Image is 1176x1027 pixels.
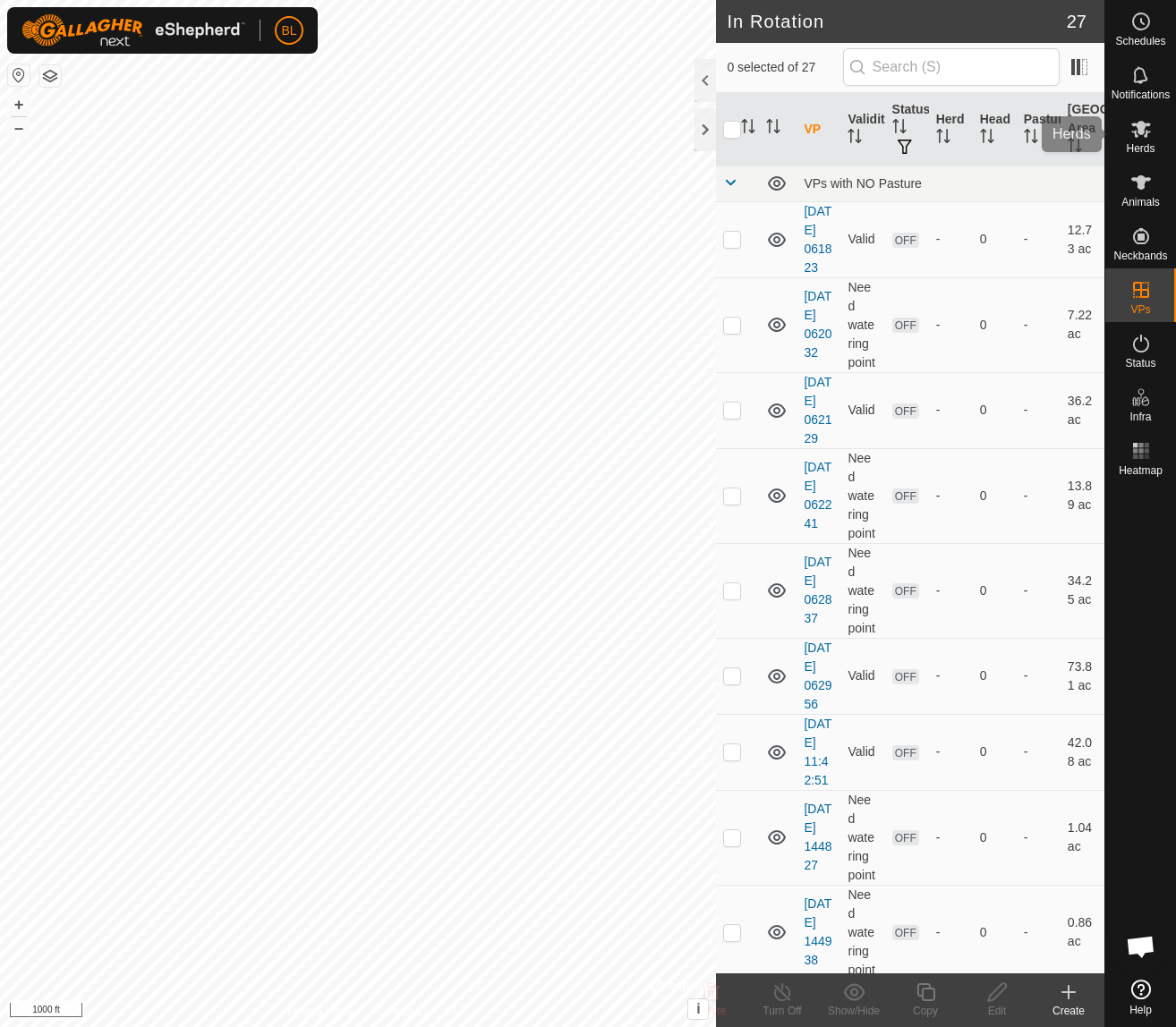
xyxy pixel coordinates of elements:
a: [DATE] 061823 [804,204,831,275]
td: - [1017,714,1061,790]
td: - [1017,638,1061,714]
td: Valid [840,714,884,790]
div: Copy [890,1003,961,1019]
a: [DATE] 062241 [804,460,831,530]
a: [DATE] 11:42:51 [804,717,831,787]
span: OFF [892,403,919,419]
div: - [936,316,966,335]
p-sorticon: Activate to sort [980,132,994,146]
td: 0.86 ac [1061,885,1104,980]
div: - [936,401,966,420]
div: Turn Off [746,1003,818,1019]
a: Privacy Policy [287,1004,354,1020]
div: - [936,487,966,505]
td: - [1017,543,1061,638]
div: Open chat [1114,920,1168,973]
td: Valid [840,201,884,277]
div: - [936,743,966,761]
th: Pasture [1017,93,1061,166]
td: Valid [840,638,884,714]
div: Edit [961,1003,1033,1019]
td: - [1017,201,1061,277]
span: Schedules [1115,36,1165,47]
span: OFF [892,745,919,760]
div: - [936,581,966,600]
a: [DATE] 062837 [804,555,831,625]
span: Animals [1121,197,1160,208]
td: 34.25 ac [1061,543,1104,638]
div: - [936,828,966,847]
td: 0 [973,543,1017,638]
div: - [936,923,966,942]
span: BL [281,21,296,40]
p-sorticon: Activate to sort [936,132,950,146]
p-sorticon: Activate to sort [848,132,862,146]
span: Neckbands [1113,250,1167,261]
span: Status [1125,358,1155,369]
p-sorticon: Activate to sort [1068,140,1082,155]
td: 0 [973,638,1017,714]
span: VPs [1130,304,1150,315]
span: i [696,1001,700,1016]
span: Infra [1129,412,1151,422]
button: Map Layers [39,65,61,87]
p-sorticon: Activate to sort [741,122,755,136]
button: Reset Map [8,64,30,86]
td: 42.08 ac [1061,714,1104,790]
th: Status [885,93,929,166]
td: - [1017,372,1061,448]
td: - [1017,448,1061,543]
td: 73.81 ac [1061,638,1104,714]
input: Search (S) [843,48,1060,86]
span: 27 [1067,8,1087,35]
img: Gallagher Logo [21,14,245,47]
span: Herds [1126,143,1155,154]
td: 12.73 ac [1061,201,1104,277]
a: [DATE] 062956 [804,641,831,711]
td: 0 [973,714,1017,790]
td: Need watering point [840,277,884,372]
div: - [936,666,966,685]
th: [GEOGRAPHIC_DATA] Area [1061,93,1104,166]
p-sorticon: Activate to sort [1024,132,1038,146]
span: Heatmap [1119,465,1163,476]
th: Herd [929,93,973,166]
th: VP [797,93,840,166]
div: VPs with NO Pasture [804,176,1097,191]
button: + [8,94,30,115]
td: 13.89 ac [1061,448,1104,543]
h2: In Rotation [727,11,1066,32]
td: - [1017,277,1061,372]
td: 0 [973,372,1017,448]
th: Head [973,93,1017,166]
td: Need watering point [840,448,884,543]
div: Create [1033,1003,1104,1019]
td: - [1017,885,1061,980]
td: 0 [973,790,1017,885]
a: [DATE] 144938 [804,896,831,967]
span: OFF [892,583,919,598]
a: Contact Us [376,1004,429,1020]
th: Validity [840,93,884,166]
td: 0 [973,201,1017,277]
div: - [936,230,966,249]
span: OFF [892,830,919,845]
button: i [688,999,708,1019]
td: - [1017,790,1061,885]
td: Valid [840,372,884,448]
span: OFF [892,488,919,504]
a: [DATE] 062032 [804,289,831,360]
td: 0 [973,885,1017,980]
td: Need watering point [840,543,884,638]
td: 1.04 ac [1061,790,1104,885]
a: [DATE] 144827 [804,802,831,872]
span: OFF [892,318,919,333]
td: 0 [973,448,1017,543]
a: [DATE] 062129 [804,375,831,446]
td: 36.2 ac [1061,372,1104,448]
button: – [8,117,30,139]
span: Help [1129,1005,1152,1015]
p-sorticon: Activate to sort [892,122,907,136]
span: OFF [892,233,919,248]
td: 0 [973,277,1017,372]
